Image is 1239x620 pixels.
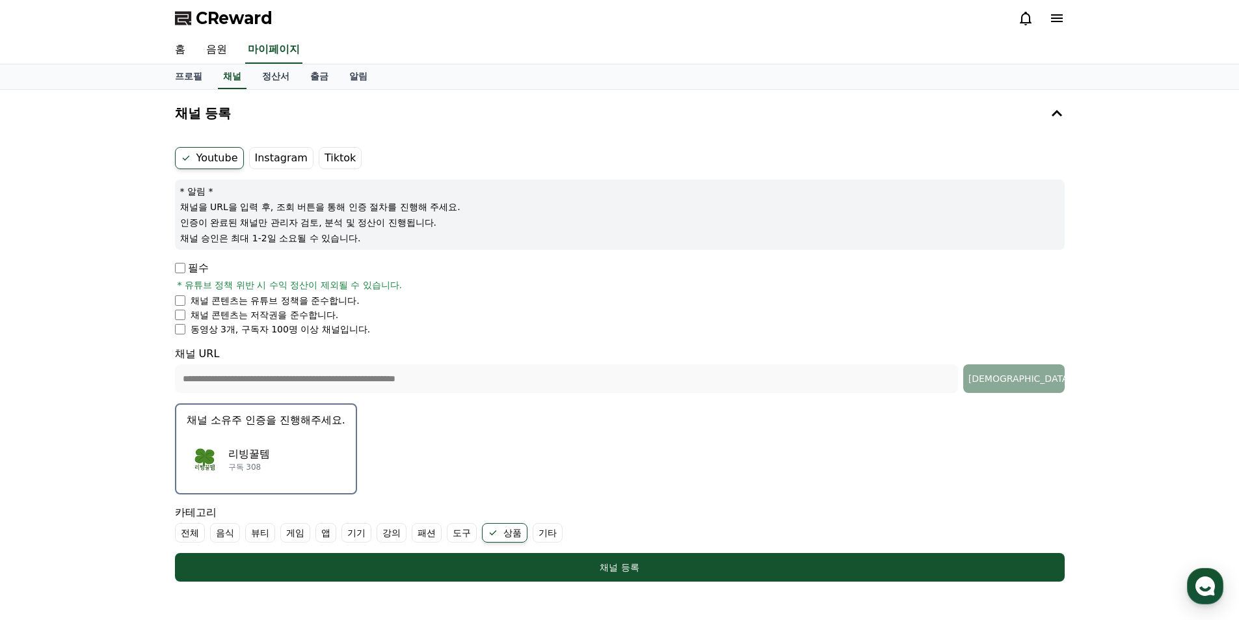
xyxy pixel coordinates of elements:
span: 대화 [119,433,135,443]
p: 인증이 완료된 채널만 관리자 검토, 분석 및 정산이 진행됩니다. [180,216,1059,229]
a: 알림 [339,64,378,89]
a: 설정 [168,412,250,445]
a: 정산서 [252,64,300,89]
a: 대화 [86,412,168,445]
h4: 채널 등록 [175,106,232,120]
p: 채널 콘텐츠는 저작권을 준수합니다. [191,308,339,321]
label: 도구 [447,523,477,543]
button: [DEMOGRAPHIC_DATA] [963,364,1065,393]
button: 채널 소유주 인증을 진행해주세요. 리빙꿀템 리빙꿀템 구독 308 [175,403,357,494]
label: Tiktok [319,147,362,169]
span: * 유튜브 정책 위반 시 수익 정산이 제외될 수 있습니다. [178,278,403,291]
label: 기기 [341,523,371,543]
a: 채널 [218,64,246,89]
p: 동영상 3개, 구독자 100명 이상 채널입니다. [191,323,371,336]
label: 게임 [280,523,310,543]
label: 앱 [315,523,336,543]
label: 뷰티 [245,523,275,543]
p: 필수 [175,260,209,276]
div: [DEMOGRAPHIC_DATA] [968,372,1059,385]
span: CReward [196,8,273,29]
a: 음원 [196,36,237,64]
span: 설정 [201,432,217,442]
label: 전체 [175,523,205,543]
div: 채널 등록 [201,561,1039,574]
p: 리빙꿀템 [228,446,270,462]
div: 채널 URL [175,346,1065,393]
p: 구독 308 [228,462,270,472]
p: 채널을 URL을 입력 후, 조회 버튼을 통해 인증 절차를 진행해 주세요. [180,200,1059,213]
label: 강의 [377,523,406,543]
div: 카테고리 [175,505,1065,543]
button: 채널 등록 [170,95,1070,131]
label: 음식 [210,523,240,543]
p: 채널 소유주 인증을 진행해주세요. [187,412,345,428]
a: CReward [175,8,273,29]
span: 홈 [41,432,49,442]
a: 홈 [4,412,86,445]
a: 마이페이지 [245,36,302,64]
p: 채널 콘텐츠는 유튜브 정책을 준수합니다. [191,294,360,307]
a: 출금 [300,64,339,89]
label: 상품 [482,523,527,543]
a: 홈 [165,36,196,64]
label: 기타 [533,523,563,543]
p: 채널 승인은 최대 1-2일 소요될 수 있습니다. [180,232,1059,245]
img: 리빙꿀템 [187,441,223,478]
label: Instagram [249,147,313,169]
button: 채널 등록 [175,553,1065,582]
a: 프로필 [165,64,213,89]
label: Youtube [175,147,244,169]
label: 패션 [412,523,442,543]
